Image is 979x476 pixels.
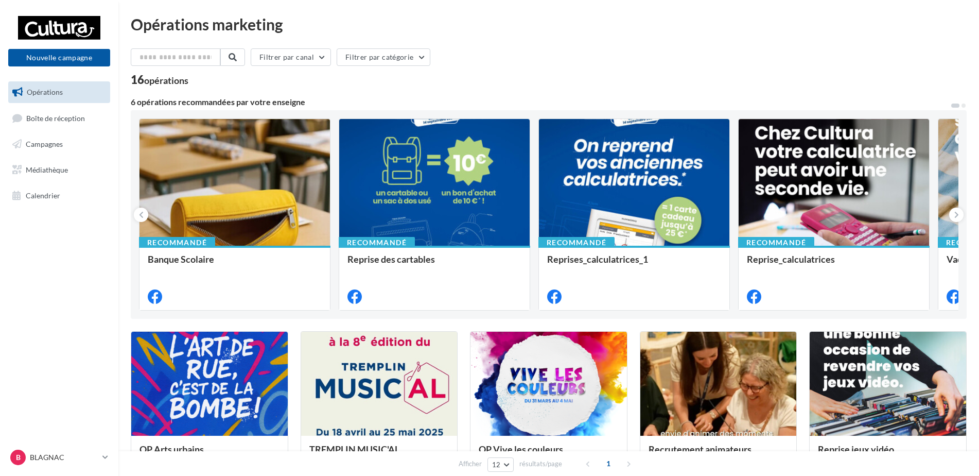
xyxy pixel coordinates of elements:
span: résultats/page [519,459,562,469]
button: 12 [487,457,514,472]
a: Boîte de réception [6,107,112,129]
span: Reprise_calculatrices [747,253,835,265]
button: Nouvelle campagne [8,49,110,66]
a: Calendrier [6,185,112,207]
div: opérations [144,76,188,85]
span: Boîte de réception [26,113,85,122]
span: Reprise des cartables [347,253,435,265]
span: Calendrier [26,191,60,199]
div: Recommandé [538,237,615,248]
span: Banque Scolaire [148,253,214,265]
span: Opérations [27,88,63,96]
span: OP Arts urbains [139,444,204,455]
p: BLAGNAC [30,452,98,463]
span: Reprise jeux vidéo [818,444,894,455]
span: Reprises_calculatrices_1 [547,253,648,265]
div: 6 opérations recommandées par votre enseigne [131,98,950,106]
div: Recommandé [339,237,415,248]
span: TREMPLIN MUSIC'AL [309,444,399,455]
a: Campagnes [6,133,112,155]
span: Médiathèque [26,165,68,174]
span: B [16,452,21,463]
span: Afficher [459,459,482,469]
span: Campagnes [26,140,63,148]
span: 1 [600,455,617,472]
span: OP Vive les couleurs [479,444,563,455]
div: Recommandé [139,237,215,248]
div: Opérations marketing [131,16,967,32]
div: Recommandé [738,237,814,248]
a: B BLAGNAC [8,448,110,467]
button: Filtrer par catégorie [337,48,430,66]
a: Opérations [6,81,112,103]
div: 16 [131,74,188,86]
span: 12 [492,461,501,469]
button: Filtrer par canal [251,48,331,66]
span: Recrutement animateurs [649,444,751,455]
a: Médiathèque [6,159,112,181]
